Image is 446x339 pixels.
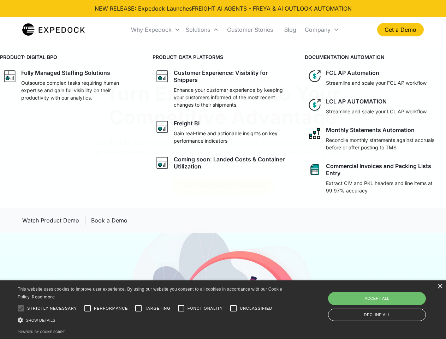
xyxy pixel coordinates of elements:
[128,18,183,42] div: Why Expedock
[18,316,285,324] div: Show details
[21,79,138,101] p: Outsource complex tasks requiring human expertise and gain full visibility on their productivity ...
[326,126,415,133] div: Monthly Statements Automation
[305,160,446,197] a: sheet iconCommercial Invoices and Packing Lists EntryExtract CIV and PKL headers and line items a...
[240,305,272,311] span: Unclassified
[91,217,127,224] div: Book a Demo
[186,26,210,33] div: Solutions
[188,305,223,311] span: Functionality
[326,69,379,76] div: FCL AP Automation
[18,330,65,334] a: Powered by cookie-script
[3,69,17,83] img: graph icon
[22,214,79,227] a: open lightbox
[94,305,128,311] span: Performance
[326,79,427,87] p: Streamline and scale your FCL AP workflow
[183,18,221,42] div: Solutions
[308,69,322,83] img: dollar icon
[26,318,55,322] span: Show details
[174,120,200,127] div: Freight BI
[221,18,279,42] a: Customer Stories
[153,66,294,111] a: graph iconCustomer Experience: Visibility for ShippersEnhance your customer experience by keeping...
[91,214,127,227] a: Book a Demo
[305,124,446,154] a: network like iconMonthly Statements AutomationReconcile monthly statements against accruals befor...
[155,120,170,134] img: graph icon
[27,305,77,311] span: Strictly necessary
[145,305,170,311] span: Targeting
[153,153,294,173] a: graph iconComing soon: Landed Costs & Container Utilization
[22,23,85,37] img: Expedock Logo
[308,162,322,177] img: sheet icon
[22,217,79,224] div: Watch Product Demo
[326,162,443,177] div: Commercial Invoices and Packing Lists Entry
[155,69,170,83] img: graph icon
[174,86,291,108] p: Enhance your customer experience by keeping your customers informed of the most recent changes to...
[174,156,291,170] div: Coming soon: Landed Costs & Container Utilization
[22,23,85,37] a: home
[192,5,352,12] a: FREIGHT AI AGENTS - FREYA & AI OUTLOOK AUTOMATION
[18,287,282,300] span: This website uses cookies to improve user experience. By using our website you consent to all coo...
[131,26,172,33] div: Why Expedock
[305,53,446,61] h4: DOCUMENTATION AUTOMATION
[153,117,294,147] a: graph iconFreight BIGain real-time and actionable insights on key performance indicators
[155,156,170,170] img: graph icon
[326,98,387,105] div: LCL AP AUTOMATION
[153,53,294,61] h4: PRODUCT: DATA PLATFORMS
[302,18,342,42] div: Company
[326,179,443,194] p: Extract CIV and PKL headers and line items at 99.97% accuracy
[21,69,110,76] div: Fully Managed Staffing Solutions
[308,98,322,112] img: dollar icon
[308,126,322,141] img: network like icon
[305,66,446,89] a: dollar iconFCL AP AutomationStreamline and scale your FCL AP workflow
[174,69,291,83] div: Customer Experience: Visibility for Shippers
[279,18,302,42] a: Blog
[305,26,331,33] div: Company
[174,130,291,144] p: Gain real-time and actionable insights on key performance indicators
[326,136,443,151] p: Reconcile monthly statements against accruals before or after posting to TMS
[377,23,424,36] a: Get a Demo
[326,108,427,115] p: Streamline and scale your LCL AP workflow
[305,95,446,118] a: dollar iconLCL AP AUTOMATIONStreamline and scale your LCL AP workflow
[328,263,446,339] iframe: Chat Widget
[32,294,55,299] a: Read more
[95,4,352,13] div: NEW RELEASE: Expedock Launches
